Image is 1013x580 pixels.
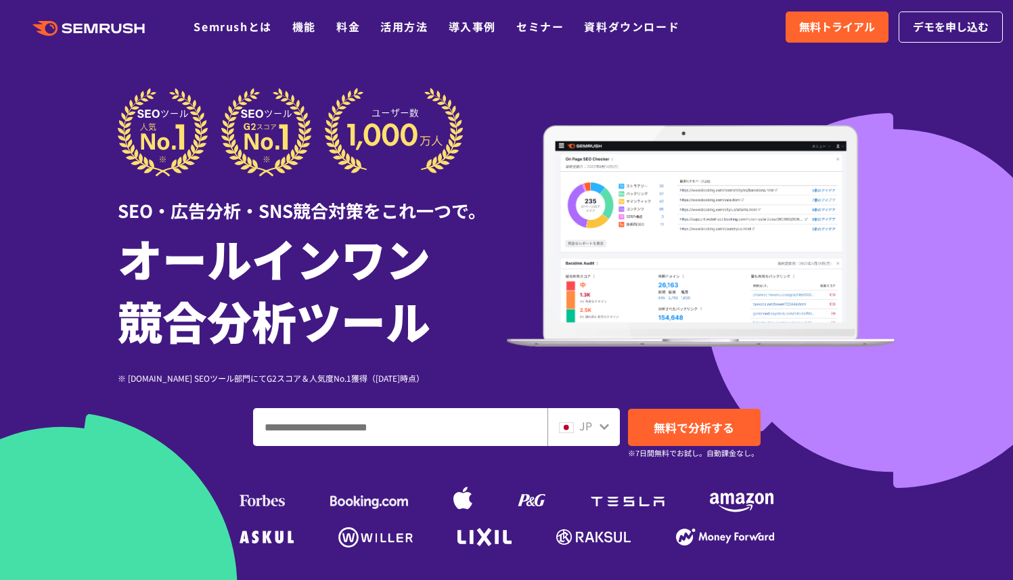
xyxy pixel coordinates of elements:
[584,18,679,35] a: 資料ダウンロード
[118,372,507,384] div: ※ [DOMAIN_NAME] SEOツール部門にてG2スコア＆人気度No.1獲得（[DATE]時点）
[292,18,316,35] a: 機能
[579,418,592,434] span: JP
[194,18,271,35] a: Semrushとは
[118,227,507,351] h1: オールインワン 競合分析ツール
[799,18,875,36] span: 無料トライアル
[118,177,507,223] div: SEO・広告分析・SNS競合対策をこれ一つで。
[254,409,547,445] input: ドメイン、キーワードまたはURLを入力してください
[516,18,564,35] a: セミナー
[786,12,888,43] a: 無料トライアル
[899,12,1003,43] a: デモを申し込む
[628,409,761,446] a: 無料で分析する
[380,18,428,35] a: 活用方法
[913,18,989,36] span: デモを申し込む
[628,447,759,460] small: ※7日間無料でお試し。自動課金なし。
[654,419,734,436] span: 無料で分析する
[336,18,360,35] a: 料金
[449,18,496,35] a: 導入事例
